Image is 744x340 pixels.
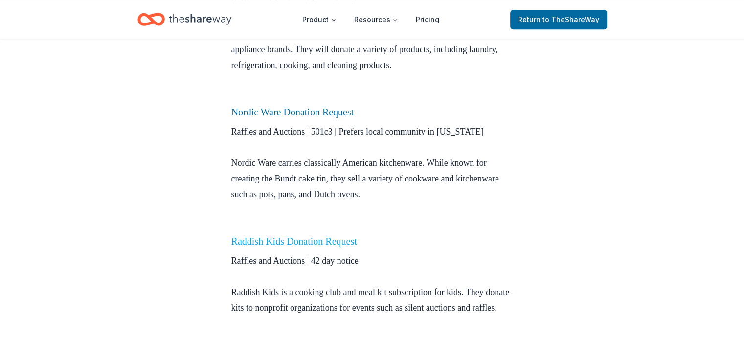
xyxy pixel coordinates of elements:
[231,124,513,233] p: Raffles and Auctions | 501c3 | Prefers local community in [US_STATE] Nordic Ware carries classica...
[231,107,354,117] a: Nordic Ware Donation Request
[137,8,231,31] a: Home
[231,236,357,247] a: Raddish Kids Donation Request
[294,10,344,29] button: Product
[294,8,447,31] nav: Main
[408,10,447,29] a: Pricing
[518,14,599,25] span: Return
[510,10,607,29] a: Returnto TheShareWay
[542,15,599,23] span: to TheShareWay
[346,10,406,29] button: Resources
